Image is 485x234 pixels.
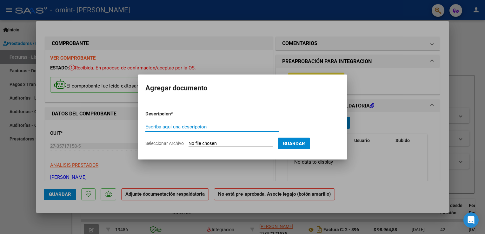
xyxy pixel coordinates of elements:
[463,212,479,228] div: Open Intercom Messenger
[145,110,204,118] p: Descripcion
[145,82,340,94] h2: Agregar documento
[145,141,184,146] span: Seleccionar Archivo
[283,141,305,146] span: Guardar
[278,138,310,149] button: Guardar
